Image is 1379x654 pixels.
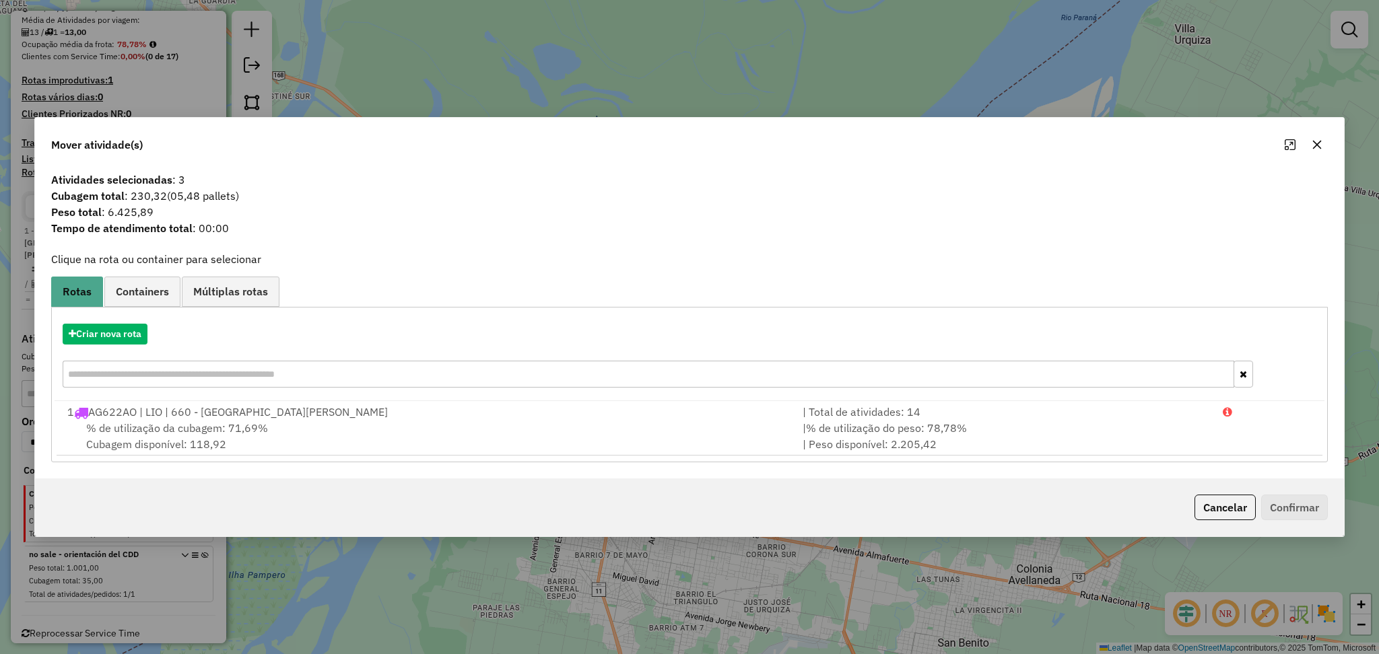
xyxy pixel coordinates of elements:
strong: Atividades selecionadas [51,173,172,186]
span: % de utilização da cubagem: 71,69% [86,421,268,435]
div: Cubagem disponível: 118,92 [59,420,795,452]
div: | Total de atividades: 14 [795,404,1215,420]
span: Rotas [63,286,92,297]
button: Maximize [1279,134,1301,155]
button: Cancelar [1195,495,1256,520]
span: : 3 [43,172,1336,188]
button: Criar nova rota [63,324,147,344]
strong: Tempo de atendimento total [51,221,193,235]
span: (05,48 pallets) [167,189,239,203]
div: | | Peso disponível: 2.205,42 [795,420,1215,452]
span: : 230,32 [43,188,1336,204]
span: : 00:00 [43,220,1336,236]
span: Containers [116,286,169,297]
strong: Peso total [51,205,102,219]
label: Clique na rota ou container para selecionar [51,251,261,267]
span: Mover atividade(s) [51,137,143,153]
span: AG622AO | LIO | 660 - [GEOGRAPHIC_DATA][PERSON_NAME] [88,405,388,419]
div: 1 [59,404,795,420]
span: Múltiplas rotas [193,286,268,297]
strong: Cubagem total [51,189,125,203]
span: : 6.425,89 [43,204,1336,220]
span: % de utilização do peso: 78,78% [806,421,967,435]
i: Porcentagens após mover as atividades: Cubagem: 126,52% Peso: 140,60% [1223,406,1232,417]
